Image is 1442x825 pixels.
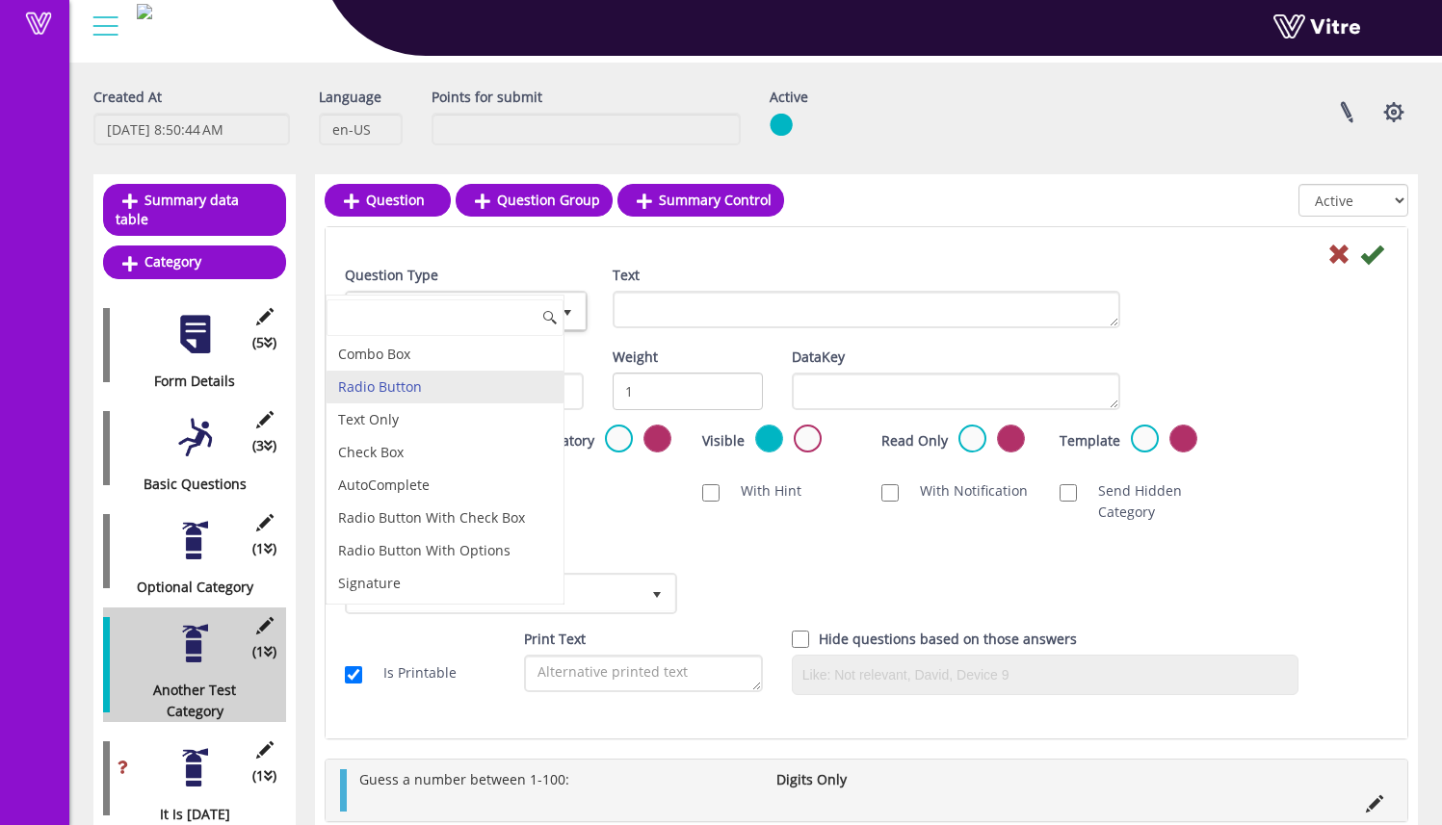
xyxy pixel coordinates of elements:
[524,629,586,650] label: Print Text
[613,265,640,286] label: Text
[1060,430,1120,451] label: Template
[327,469,564,502] li: AutoComplete
[252,641,276,662] span: (1 )
[252,332,276,353] span: (5 )
[770,113,793,137] img: yes
[359,770,569,788] span: Guess a number between 1-100:
[103,245,286,278] a: Category
[1060,484,1077,502] input: Send Hidden Category
[901,480,1028,502] label: With Notification
[432,87,542,108] label: Points for submit
[345,666,362,683] input: Is Printable
[327,371,564,403] li: Radio Button
[792,631,809,648] input: Hide question based on answer
[327,534,564,567] li: Radio Button With Options
[252,538,276,559] span: (1 )
[103,184,286,236] a: Summary data table
[327,403,564,436] li: Text Only
[103,804,272,825] div: It Is [DATE]
[881,484,899,502] input: With Notification
[1079,480,1210,523] label: Send Hidden Category
[319,87,381,108] label: Language
[327,338,564,371] li: Combo Box
[103,680,272,722] div: Another Test Category
[550,294,585,329] span: select
[881,430,948,451] label: Read Only
[93,87,162,108] label: Created At
[721,480,801,502] label: With Hint
[767,769,923,790] li: Digits Only
[327,436,564,469] li: Check Box
[103,577,272,598] div: Optional Category
[327,600,564,632] li: Combo Box With Check Box
[702,484,720,502] input: With Hint
[792,347,845,368] label: DataKey
[345,265,438,286] label: Question Type
[327,567,564,600] li: Signature
[617,184,784,217] a: Summary Control
[325,184,451,217] a: Question
[348,294,550,328] span: Radio Button
[524,430,594,451] label: Mandatory
[819,629,1077,650] label: Hide questions based on those answers
[702,430,745,451] label: Visible
[327,502,564,534] li: Radio Button With Check Box
[103,371,272,392] div: Form Details
[137,4,152,19] img: Logo-Web.png
[770,87,808,108] label: Active
[252,765,276,786] span: (1 )
[103,474,272,495] div: Basic Questions
[456,184,613,217] a: Question Group
[613,347,658,368] label: Weight
[252,435,276,456] span: (3 )
[364,662,457,683] label: Is Printable
[640,576,674,610] span: select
